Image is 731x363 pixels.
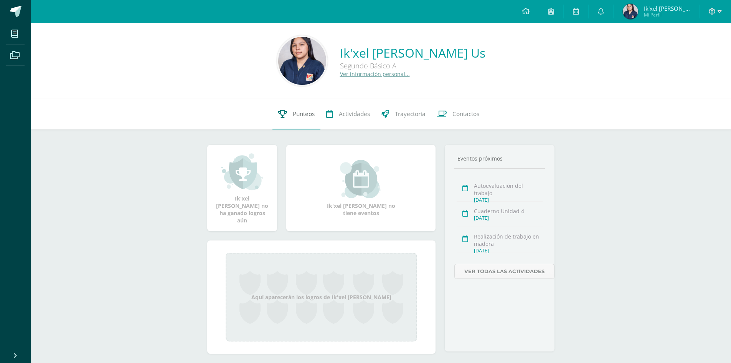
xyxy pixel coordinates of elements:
[474,215,543,221] div: [DATE]
[272,99,320,129] a: Punteos
[644,5,690,12] span: Ik'xel [PERSON_NAME]
[474,247,543,254] div: [DATE]
[395,110,426,118] span: Trayectoria
[221,152,263,191] img: achievement_small.png
[452,110,479,118] span: Contactos
[340,160,382,198] img: event_small.png
[226,253,417,341] div: Aquí aparecerán los logros de Ik'xel [PERSON_NAME]
[376,99,431,129] a: Trayectoria
[623,4,638,19] img: 59943df474bd03b2282ebae1045e97d1.png
[431,99,485,129] a: Contactos
[474,197,543,203] div: [DATE]
[454,264,554,279] a: Ver todas las actividades
[340,45,485,61] a: Ik'xel [PERSON_NAME] Us
[339,110,370,118] span: Actividades
[215,152,269,224] div: Ik'xel [PERSON_NAME] no ha ganado logros aún
[644,12,690,18] span: Mi Perfil
[278,37,326,85] img: 0e6d3a50d321f5f40e524aacc0fbd943.png
[323,160,399,217] div: Ik'xel [PERSON_NAME] no tiene eventos
[474,182,543,197] div: Autoevaluación del trabajo
[293,110,315,118] span: Punteos
[340,61,485,70] div: Segundo Básico A
[474,233,543,247] div: Realización de trabajo en madera
[454,155,545,162] div: Eventos próximos
[340,70,410,78] a: Ver información personal...
[474,207,543,215] div: Cuaderno Unidad 4
[320,99,376,129] a: Actividades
